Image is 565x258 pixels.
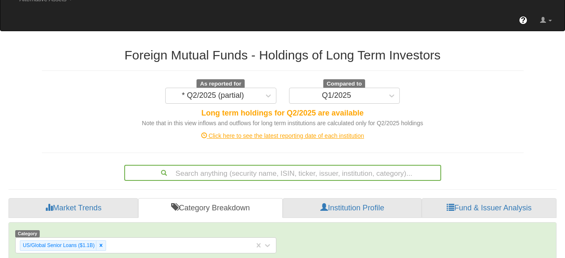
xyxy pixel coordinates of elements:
[283,198,422,218] a: Institution Profile
[15,230,40,237] span: Category
[42,119,524,127] div: Note that in this view inflows and outflows for long term institutions are calculated only for Q2...
[125,166,440,180] div: Search anything (security name, ISIN, ticker, issuer, institution, category)...
[322,91,351,100] div: Q1/2025
[182,91,244,100] div: * Q2/2025 (partial)
[422,198,557,218] a: Fund & Issuer Analysis
[42,108,524,119] div: Long term holdings for Q2/2025 are available
[323,79,365,89] span: Compared to
[197,79,245,89] span: As reported for
[513,10,534,31] a: ?
[521,16,526,24] span: ?
[8,198,138,218] a: Market Trends
[20,241,96,250] div: US/Global Senior Loans ($1.1B)
[42,48,524,62] h2: Foreign Mutual Funds - Holdings of Long Term Investors
[138,198,283,218] a: Category Breakdown
[35,132,530,140] div: Click here to see the latest reporting date of each institution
